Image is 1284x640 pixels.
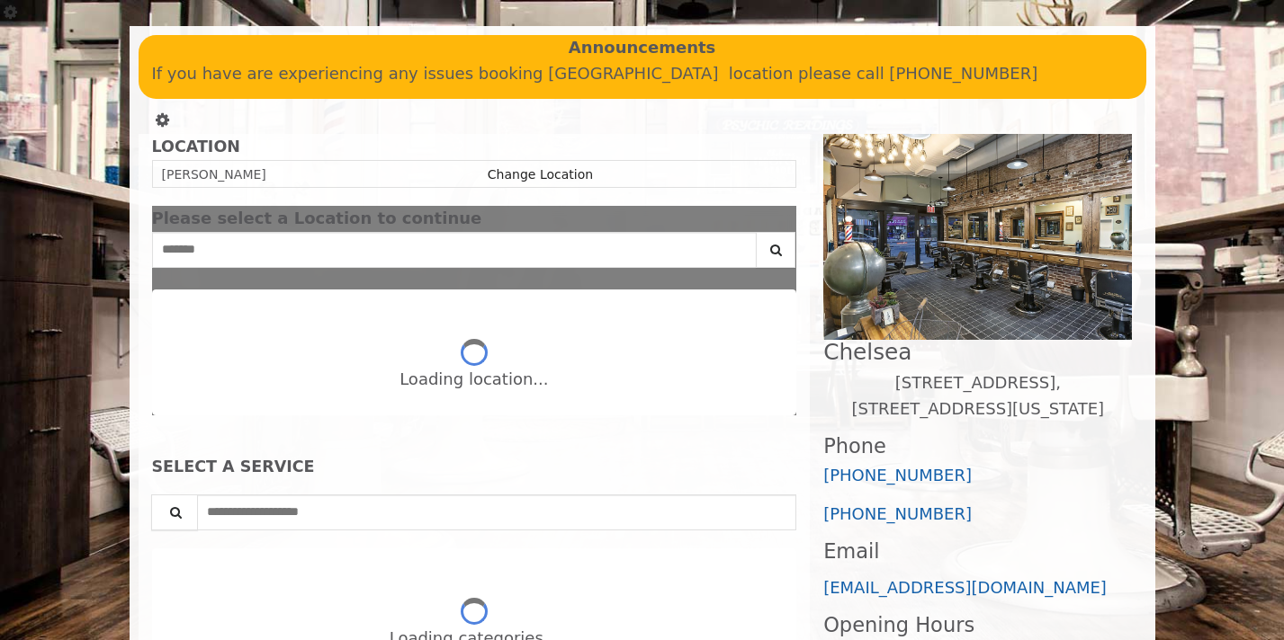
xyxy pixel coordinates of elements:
h3: Email [823,540,1132,563]
p: [STREET_ADDRESS],[STREET_ADDRESS][US_STATE] [823,370,1132,422]
div: SELECT A SERVICE [152,458,797,476]
a: [PHONE_NUMBER] [823,466,972,484]
h3: Phone [823,435,1132,458]
a: [EMAIL_ADDRESS][DOMAIN_NAME] [823,578,1107,597]
i: Search button [766,244,786,256]
span: Please select a Location to continue [152,209,482,227]
b: Announcements [569,35,716,61]
div: Loading location... [400,367,548,393]
a: Change Location [488,167,593,182]
h2: Chelsea [823,340,1132,364]
a: [PHONE_NUMBER] [823,504,972,523]
p: If you have are experiencing any issues booking [GEOGRAPHIC_DATA] location please call [PHONE_NUM... [152,61,1133,87]
h3: Opening Hours [823,614,1132,636]
div: Center Select [152,232,797,277]
span: [PERSON_NAME] [162,167,266,182]
button: Service Search [151,494,198,530]
input: Search Center [152,232,758,268]
b: LOCATION [152,138,240,156]
button: close dialog [769,213,796,225]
